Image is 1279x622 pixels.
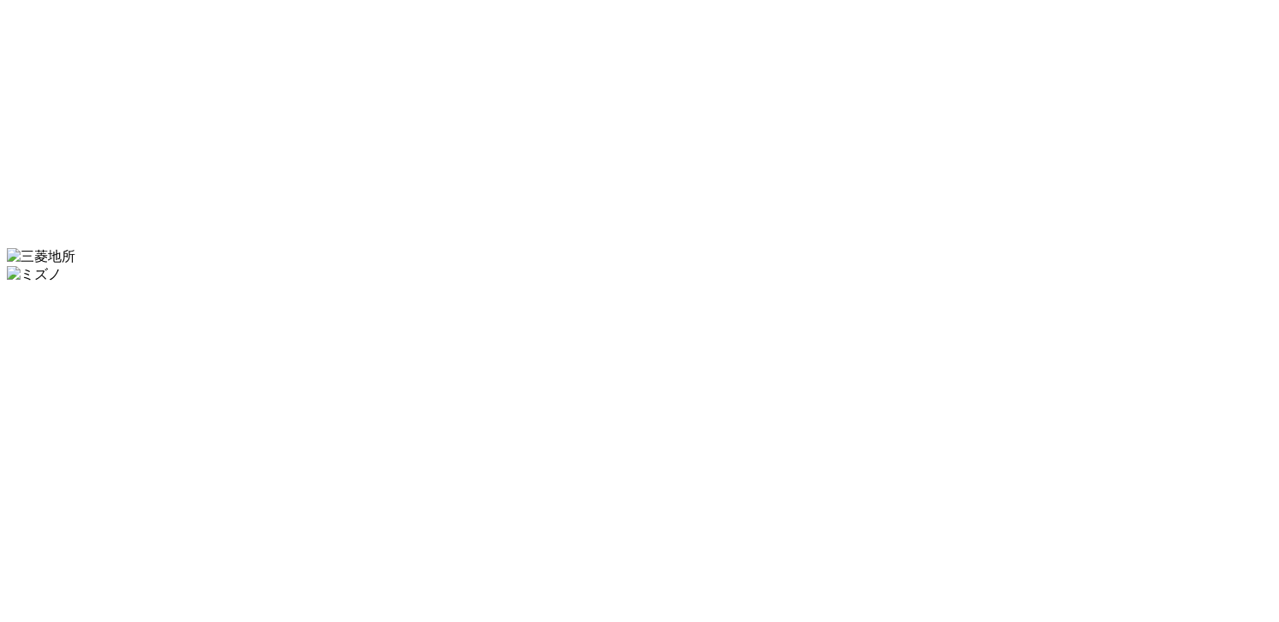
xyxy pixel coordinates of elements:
[7,142,212,245] img: ミラタップ
[7,36,212,139] img: コニカミノルタジャパン
[7,266,62,284] img: ミズノ
[7,284,212,387] img: 住友生命保険相互
[7,390,417,595] img: フジモトHD
[7,248,75,266] img: 三菱地所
